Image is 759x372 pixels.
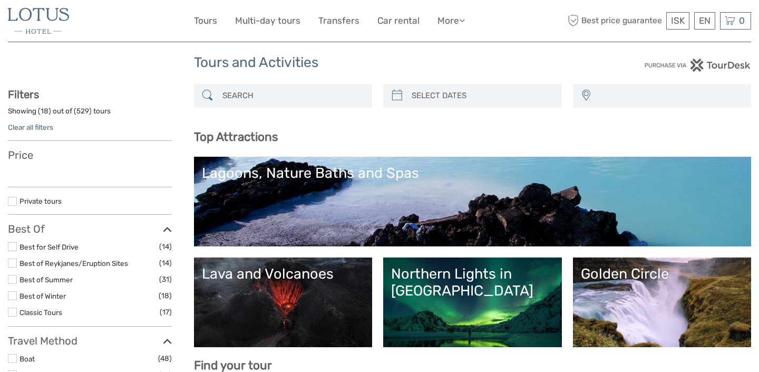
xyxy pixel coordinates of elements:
[20,355,35,363] a: Boat
[377,13,420,28] a: Car rental
[694,12,715,30] div: EN
[20,259,128,268] a: Best of Reykjanes/Eruption Sites
[76,106,89,116] label: 529
[407,87,557,105] input: SELECT DATES
[8,106,172,122] div: Showing ( ) out of ( ) tours
[202,165,744,182] div: Lagoons, Nature Baths and Spas
[437,13,465,28] a: More
[318,13,359,28] a: Transfers
[671,15,685,26] span: ISK
[20,292,66,300] a: Best of Winter
[391,265,554,339] a: Northern Lights in [GEOGRAPHIC_DATA]
[20,197,62,205] a: Private tours
[202,265,365,282] div: Lava and Volcanoes
[159,241,172,253] span: (14)
[581,265,744,339] a: Golden Circle
[20,243,79,251] a: Best for Self Drive
[194,130,278,144] b: Top Attractions
[644,59,751,72] img: PurchaseViaTourDesk.png
[20,308,62,317] a: Classic Tours
[194,13,217,28] a: Tours
[20,275,73,284] a: Best of Summer
[8,223,172,235] h3: Best Of
[41,106,48,116] label: 18
[202,265,365,339] a: Lava and Volcanoes
[202,165,744,239] a: Lagoons, Nature Baths and Spas
[194,54,566,71] h1: Tours and Activities
[160,306,172,318] span: (17)
[8,335,172,347] h3: Travel Method
[159,273,172,285] span: (31)
[158,352,172,365] span: (48)
[218,87,367,105] input: SEARCH
[8,123,53,131] a: Clear all filters
[8,8,69,34] img: 40-5dc62ba0-bbfb-450f-bd65-f0e2175b1aef_logo_small.jpg
[235,13,300,28] a: Multi-day tours
[159,290,172,302] span: (18)
[8,88,39,101] strong: Filters
[8,149,172,161] h3: Price
[566,12,664,30] span: Best price guarantee
[581,265,744,282] div: Golden Circle
[159,257,172,269] span: (14)
[737,15,746,26] span: 0
[391,265,554,300] div: Northern Lights in [GEOGRAPHIC_DATA]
